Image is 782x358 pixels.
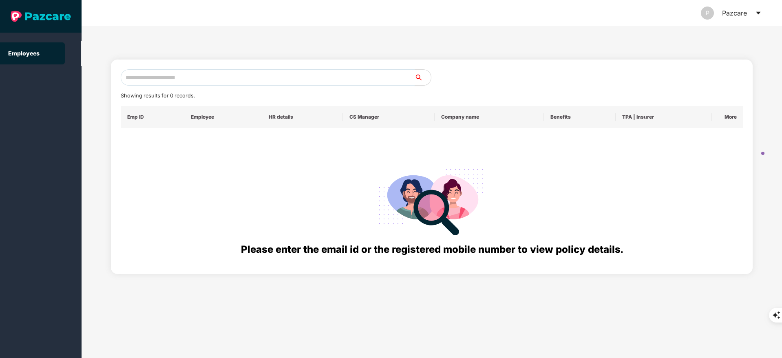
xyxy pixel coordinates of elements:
[343,106,435,128] th: CS Manager
[414,74,431,81] span: search
[121,93,195,99] span: Showing results for 0 records.
[8,50,40,57] a: Employees
[184,106,262,128] th: Employee
[544,106,616,128] th: Benefits
[414,69,431,86] button: search
[262,106,342,128] th: HR details
[435,106,544,128] th: Company name
[706,7,709,20] span: P
[755,10,762,16] span: caret-down
[121,106,185,128] th: Emp ID
[712,106,743,128] th: More
[241,243,623,255] span: Please enter the email id or the registered mobile number to view policy details.
[616,106,712,128] th: TPA | Insurer
[373,159,490,242] img: svg+xml;base64,PHN2ZyB4bWxucz0iaHR0cDovL3d3dy53My5vcmcvMjAwMC9zdmciIHdpZHRoPSIyODgiIGhlaWdodD0iMj...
